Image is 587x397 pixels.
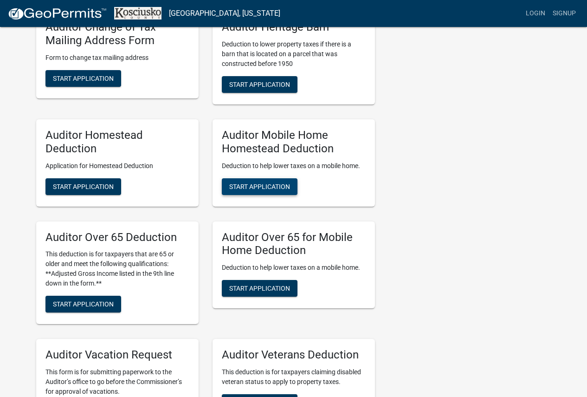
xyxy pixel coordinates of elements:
h5: Auditor Heritage Barn [222,20,366,34]
p: This deduction is for taxpayers that are 65 or older and meet the following qualifications: **Adj... [45,249,189,288]
img: Kosciusko County, Indiana [114,7,161,20]
span: Start Application [53,74,114,82]
button: Start Application [222,76,297,93]
h5: Auditor Homestead Deduction [45,129,189,156]
button: Start Application [222,280,297,297]
span: Start Application [53,182,114,190]
h5: Auditor Mobile Home Homestead Deduction [222,129,366,156]
a: Signup [549,5,580,22]
button: Start Application [222,178,297,195]
h5: Auditor Vacation Request [45,348,189,362]
h5: Auditor Over 65 for Mobile Home Deduction [222,231,366,258]
h5: Auditor Veterans Deduction [222,348,366,362]
h5: Auditor Over 65 Deduction [45,231,189,244]
p: Form to change tax mailing address [45,53,189,63]
p: This deduction is for taxpayers claiming disabled veteran status to apply to property taxes. [222,367,366,387]
span: Start Application [229,182,290,190]
button: Start Application [45,70,121,87]
p: Deduction to help lower taxes on a mobile home. [222,161,366,171]
h5: Auditor Change of Tax Mailing Address Form [45,20,189,47]
p: Deduction to lower property taxes if there is a barn that is located on a parcel that was constru... [222,39,366,69]
a: Login [522,5,549,22]
a: [GEOGRAPHIC_DATA], [US_STATE] [169,6,280,21]
p: Application for Homestead Deduction [45,161,189,171]
button: Start Application [45,296,121,312]
span: Start Application [53,300,114,308]
p: Deduction to help lower taxes on a mobile home. [222,263,366,273]
button: Start Application [45,178,121,195]
span: Start Application [229,285,290,292]
span: Start Application [229,80,290,88]
p: This form is for submitting paperwork to the Auditor’s office to go before the Commissioner’s for... [45,367,189,397]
